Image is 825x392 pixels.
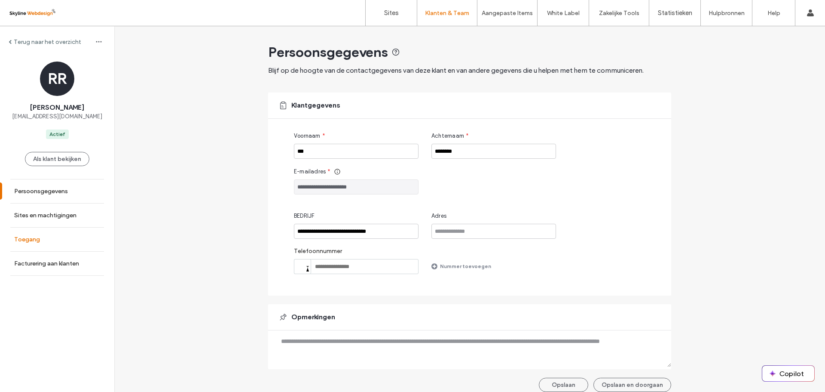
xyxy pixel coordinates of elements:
[19,6,37,14] span: Help
[658,9,692,17] label: Statistieken
[14,188,68,195] label: Persoonsgegevens
[14,236,40,243] label: Toegang
[431,212,446,220] span: Adres
[482,9,533,17] label: Aangepaste Items
[291,101,340,110] span: Klantgegevens
[49,130,65,138] div: Actief
[384,9,399,17] label: Sites
[767,9,780,17] label: Help
[294,144,419,159] input: Voornaam
[593,378,671,392] button: Opslaan en doorgaan
[268,43,388,61] span: Persoonsgegevens
[425,9,469,17] label: Klanten & Team
[25,152,89,166] button: Als klant bekijken
[30,103,84,112] span: [PERSON_NAME]
[294,224,419,239] input: BEDRIJF
[268,66,644,74] span: Blijf op de hoogte van de contactgegevens van deze klant en van andere gegevens die u helpen met ...
[294,247,419,259] label: Telefoonnummer
[547,9,580,17] label: White Label
[709,9,745,17] label: Hulpbronnen
[14,260,79,267] label: Facturering aan klanten
[431,132,464,140] span: Achternaam
[294,179,419,194] input: E-mailadres
[291,312,335,322] span: Opmerkingen
[14,38,81,46] label: Terug naar het overzicht
[40,62,74,96] div: RR
[14,212,76,219] label: Sites en machtigingen
[294,212,315,220] span: BEDRIJF
[431,144,556,159] input: Achternaam
[539,378,588,392] button: Opslaan
[294,132,321,140] span: Voornaam
[599,9,639,17] label: Zakelijke Tools
[12,112,102,121] span: [EMAIL_ADDRESS][DOMAIN_NAME]
[294,167,326,176] span: E-mailadres
[431,224,556,239] input: Adres
[440,259,491,274] label: Nummer toevoegen
[762,366,814,381] button: Copilot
